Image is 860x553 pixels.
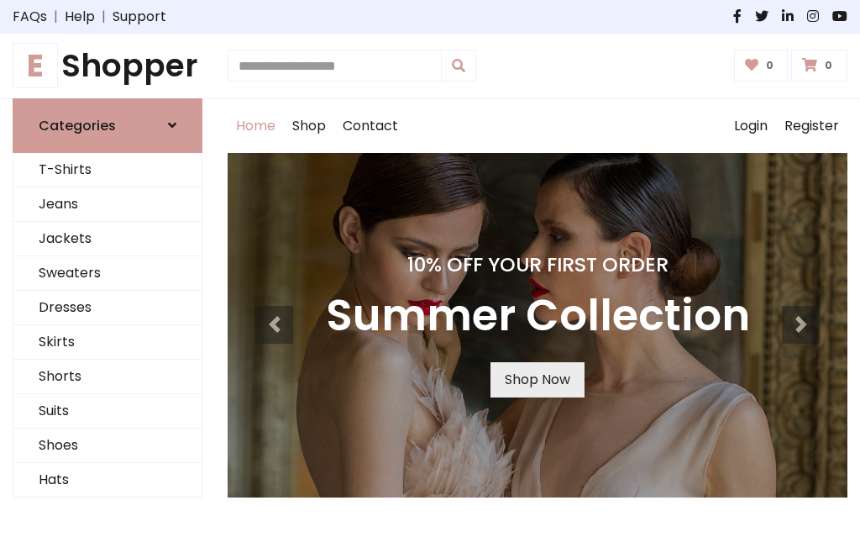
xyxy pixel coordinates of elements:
a: Register [776,99,847,153]
a: Support [113,7,166,27]
a: Home [228,99,284,153]
span: E [13,43,58,88]
a: Sweaters [13,256,202,291]
a: Categories [13,98,202,153]
span: 0 [821,58,836,73]
h1: Shopper [13,47,202,85]
a: Jeans [13,187,202,222]
a: T-Shirts [13,153,202,187]
span: 0 [762,58,778,73]
h4: 10% Off Your First Order [326,253,750,276]
a: Skirts [13,325,202,360]
a: Jackets [13,222,202,256]
a: Dresses [13,291,202,325]
a: Shoes [13,429,202,463]
a: Contact [334,99,406,153]
a: Shop Now [490,362,585,398]
span: | [95,7,113,27]
a: EShopper [13,47,202,85]
a: Login [726,99,776,153]
a: Help [65,7,95,27]
h6: Categories [39,118,116,134]
a: Shorts [13,360,202,394]
span: | [47,7,65,27]
a: Hats [13,463,202,498]
a: 0 [791,50,847,82]
a: Shop [284,99,334,153]
h3: Summer Collection [326,290,750,342]
a: FAQs [13,7,47,27]
a: Suits [13,394,202,429]
a: 0 [734,50,789,82]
